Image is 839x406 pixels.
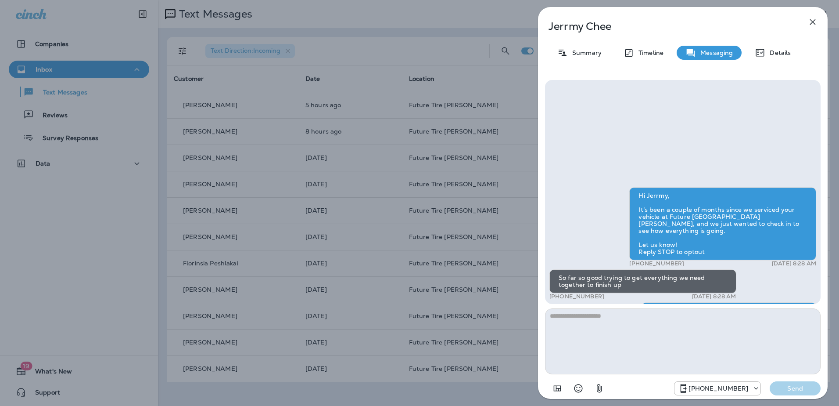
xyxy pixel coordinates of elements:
div: Sounds good let us know if we can help in any way. [642,302,816,319]
p: Jerrmy Chee [549,20,788,33]
p: [DATE] 8:28 AM [692,293,736,300]
p: Timeline [634,49,663,56]
p: [PHONE_NUMBER] [629,260,684,267]
p: [DATE] 8:28 AM [772,260,816,267]
div: +1 (928) 232-1970 [674,383,760,394]
p: Details [765,49,791,56]
p: [PHONE_NUMBER] [549,293,604,300]
p: Summary [568,49,602,56]
p: [PHONE_NUMBER] [688,385,748,392]
div: So far so good trying to get everything we need together to finish up [549,269,736,293]
button: Select an emoji [570,380,587,397]
button: Add in a premade template [549,380,566,397]
p: Messaging [696,49,733,56]
div: Hi Jerrmy, It’s been a couple of months since we serviced your vehicle at Future [GEOGRAPHIC_DATA... [629,187,816,260]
